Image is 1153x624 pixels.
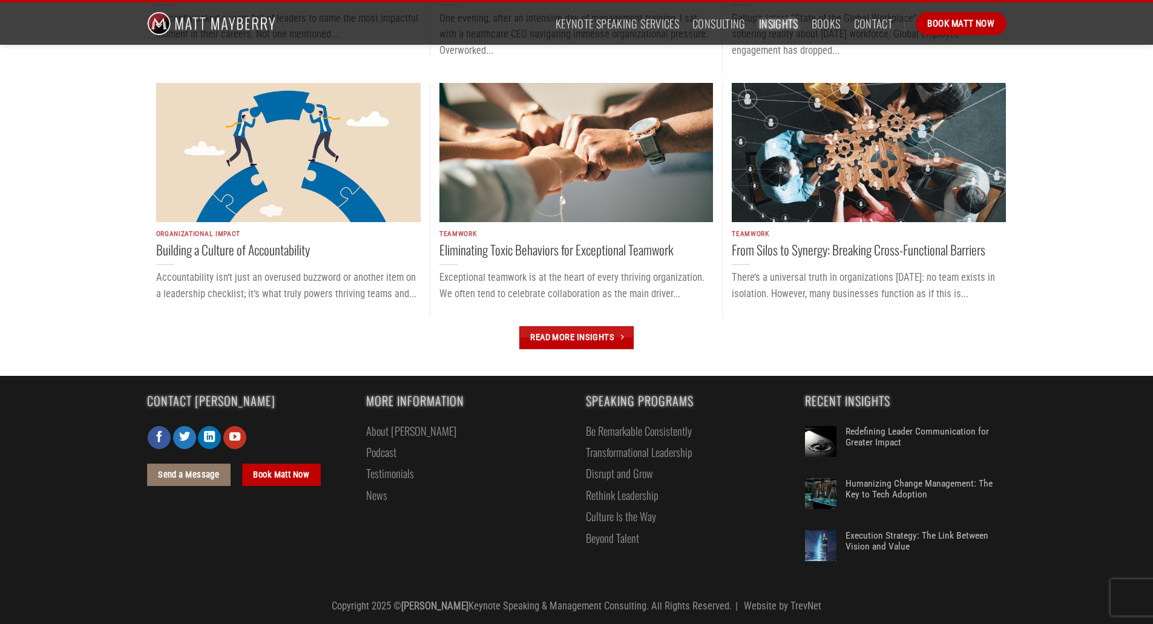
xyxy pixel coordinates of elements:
a: Follow on Facebook [148,426,171,449]
p: Teamwork [732,230,1006,238]
a: Beyond Talent [586,527,639,548]
span: Speaking Programs [586,395,787,407]
a: Humanizing Change Management: The Key to Tech Adoption [846,478,1007,514]
a: Redefining Leader Communication for Greater Impact [846,426,1007,462]
a: Culture Is the Way [586,505,656,527]
p: Exceptional teamwork is at the heart of every thriving organization. We often tend to celebrate c... [439,270,713,302]
img: teamwork [439,83,713,222]
a: Rethink Leadership [586,484,659,505]
a: Follow on LinkedIn [198,426,221,449]
span: Recent Insights [805,395,1007,407]
a: Building a Culture of Accountability [156,241,310,258]
a: Follow on YouTube [223,426,246,449]
p: There’s a universal truth in organizations [DATE]: no team exists in isolation. However, many bus... [732,270,1006,302]
a: Keynote Speaking Services [556,13,679,34]
a: Books [812,13,841,34]
a: Execution Strategy: The Link Between Vision and Value [846,530,1007,567]
span: Contact [PERSON_NAME] [147,395,349,407]
span: Send a Message [158,468,219,482]
a: Eliminating Toxic Behaviors for Exceptional Teamwork [439,241,674,258]
a: Transformational Leadership [586,441,692,462]
a: Book Matt Now [916,12,1006,35]
a: Send a Message [147,464,231,486]
a: Consulting [692,13,746,34]
p: Accountability isn’t just an overused buzzword or another item on a leadership checklist; it’s wh... [156,270,421,302]
span: | [732,600,741,612]
a: Website by TrevNet [744,600,821,612]
div: Copyright 2025 © Keynote Speaking & Management Consulting. All Rights Reserved. [147,599,1007,615]
p: Teamwork [439,230,713,238]
a: Podcast [366,441,396,462]
a: Book Matt Now [242,464,321,486]
a: About [PERSON_NAME] [366,420,456,441]
a: Insights [759,13,798,34]
span: Book Matt Now [253,468,309,482]
a: Testimonials [366,462,414,484]
span: More Information [366,395,568,407]
p: Organizational Impact [156,230,421,238]
a: Contact [854,13,893,34]
a: Follow on Twitter [173,426,196,449]
a: Be Remarkable Consistently [586,420,692,441]
img: Matt Mayberry [147,2,276,45]
a: From Silos to Synergy: Breaking Cross-Functional Barriers [732,241,985,258]
a: News [366,484,387,505]
strong: [PERSON_NAME] [401,600,468,612]
a: Read More Insights [519,326,634,349]
img: accountability culture [156,83,421,222]
span: Book Matt Now [927,16,994,31]
img: cross-functional [732,83,1006,222]
a: Disrupt and Grow [586,462,653,484]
